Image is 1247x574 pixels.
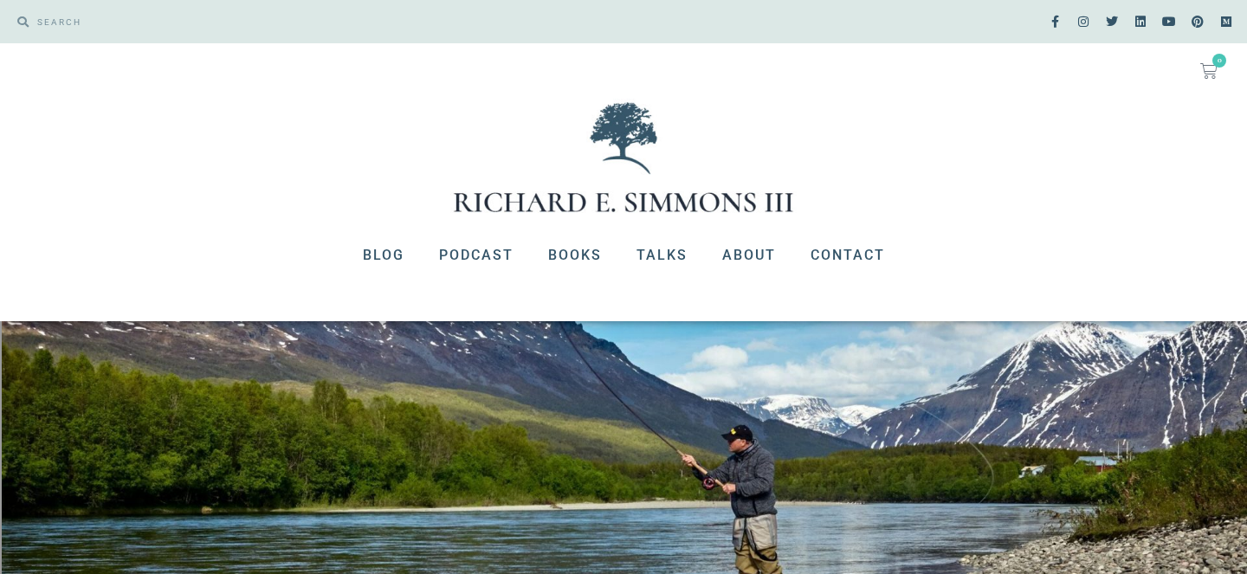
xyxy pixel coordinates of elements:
span: 0 [1212,54,1226,68]
a: 0 [1179,52,1238,90]
a: Blog [346,233,422,278]
a: About [705,233,793,278]
a: Contact [793,233,902,278]
a: Podcast [422,233,531,278]
a: Talks [619,233,705,278]
a: Books [531,233,619,278]
input: SEARCH [29,9,615,35]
